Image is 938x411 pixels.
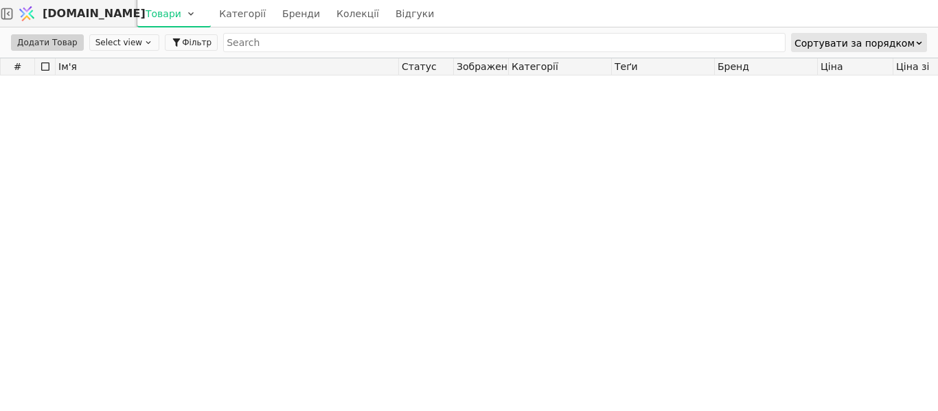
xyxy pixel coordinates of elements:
span: Ціна [821,61,843,72]
button: Додати Товар [11,34,84,51]
span: Категорії [512,61,558,72]
span: Зображення [457,61,508,72]
button: Фільтр [165,34,218,51]
span: Статус [402,61,437,72]
span: Фільтр [182,36,211,49]
a: [DOMAIN_NAME] [14,1,137,27]
span: [DOMAIN_NAME] [43,5,146,22]
span: Ім'я [58,61,77,72]
div: # [1,58,35,75]
input: Search [223,33,786,52]
span: Теґи [615,61,638,72]
span: Бренд [718,61,749,72]
div: Сортувати за порядком [794,34,915,53]
button: Select view [89,34,159,51]
img: Logo [16,1,37,27]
